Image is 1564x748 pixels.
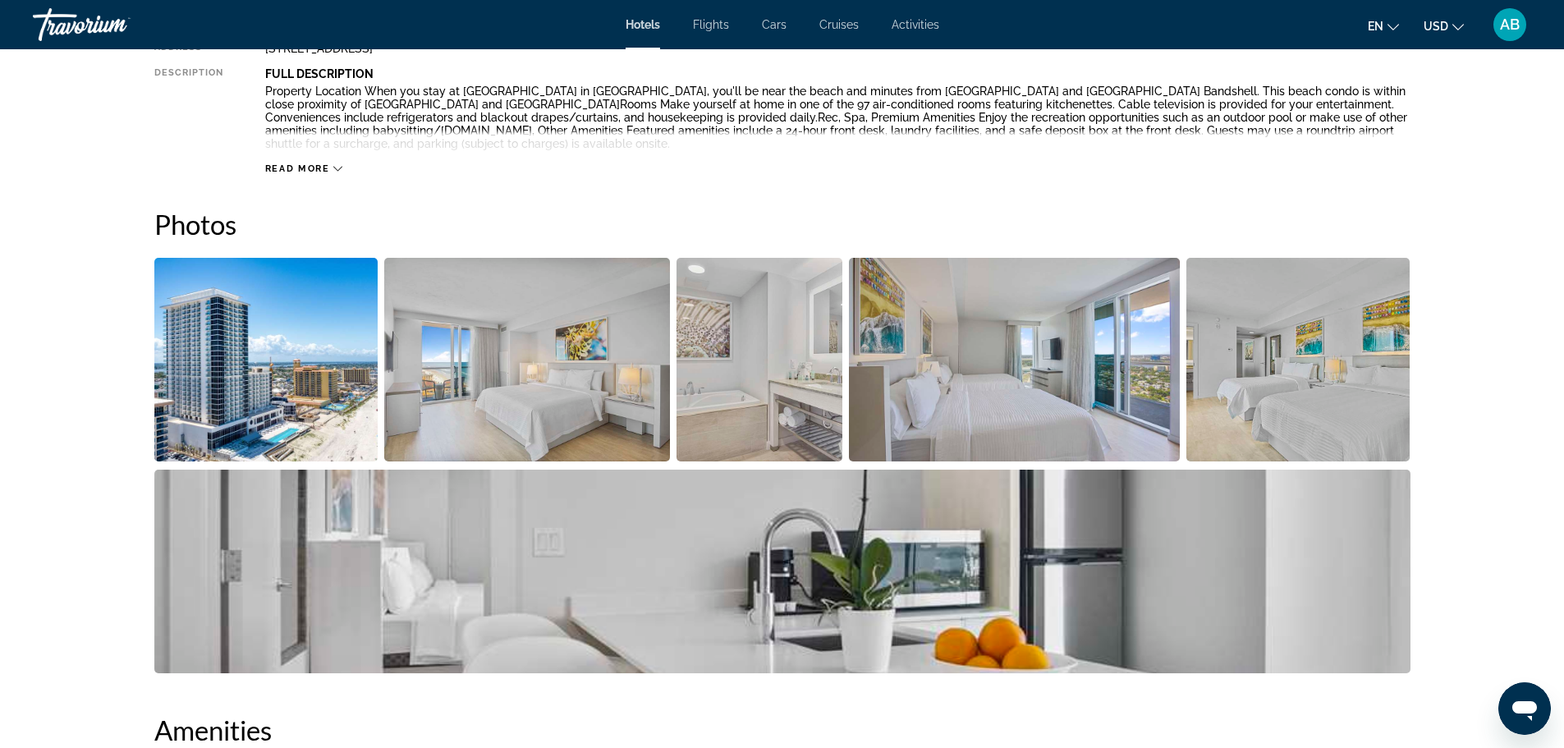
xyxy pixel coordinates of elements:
button: Open full-screen image slider [1186,257,1410,462]
h2: Photos [154,208,1410,241]
a: Activities [892,18,939,31]
p: Property Location When you stay at [GEOGRAPHIC_DATA] in [GEOGRAPHIC_DATA], you'll be near the bea... [265,85,1410,150]
button: Open full-screen image slider [849,257,1180,462]
button: Open full-screen image slider [154,469,1410,674]
button: Open full-screen image slider [677,257,843,462]
span: AB [1500,16,1520,33]
span: en [1368,20,1383,33]
div: Description [154,67,224,154]
a: Cruises [819,18,859,31]
iframe: Button to launch messaging window [1498,682,1551,735]
a: Cars [762,18,787,31]
button: Change language [1368,14,1399,38]
b: Full Description [265,67,374,80]
button: Open full-screen image slider [154,257,378,462]
a: Travorium [33,3,197,46]
a: Hotels [626,18,660,31]
a: Flights [693,18,729,31]
button: User Menu [1488,7,1531,42]
button: Read more [265,163,343,175]
button: Change currency [1424,14,1464,38]
span: USD [1424,20,1448,33]
span: Read more [265,163,330,174]
h2: Amenities [154,714,1410,746]
button: Open full-screen image slider [384,257,670,462]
